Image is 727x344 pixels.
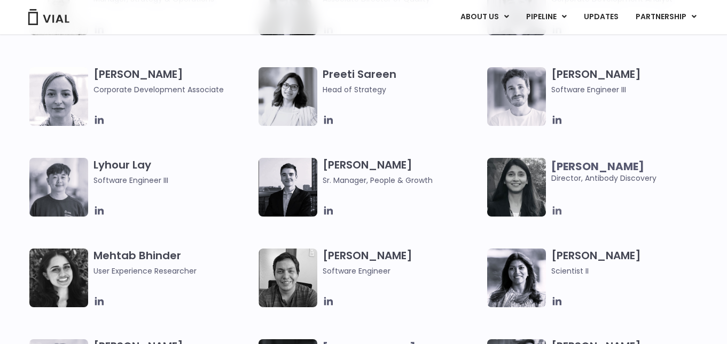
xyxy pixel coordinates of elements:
[93,265,253,277] span: User Experience Researcher
[323,67,482,95] h3: Preeti Sareen
[93,67,253,95] h3: [PERSON_NAME]
[575,8,627,26] a: UPDATES
[551,161,711,184] span: Director, Antibody Discovery
[29,67,88,126] img: Headshot of smiling woman named Beatrice
[323,84,482,95] span: Head of Strategy
[27,9,70,25] img: Vial Logo
[323,174,482,186] span: Sr. Manager, People & Growth
[627,8,705,26] a: PARTNERSHIPMenu Toggle
[93,174,253,186] span: Software Engineer III
[551,67,711,95] h3: [PERSON_NAME]
[487,67,546,126] img: Headshot of smiling man named Fran
[323,249,482,277] h3: [PERSON_NAME]
[93,158,253,186] h3: Lyhour Lay
[259,249,317,307] img: A black and white photo of a man smiling, holding a vial.
[452,8,517,26] a: ABOUT USMenu Toggle
[551,84,711,95] span: Software Engineer III
[259,158,317,217] img: Smiling man named Owen
[323,265,482,277] span: Software Engineer
[323,158,482,186] h3: [PERSON_NAME]
[29,249,88,307] img: Mehtab Bhinder
[487,249,546,307] img: Image of woman named Ritu smiling
[93,84,253,95] span: Corporate Development Associate
[551,249,711,277] h3: [PERSON_NAME]
[93,249,253,277] h3: Mehtab Bhinder
[259,67,317,126] img: Image of smiling woman named Pree
[551,265,711,277] span: Scientist II
[29,158,88,217] img: Ly
[551,159,644,174] b: [PERSON_NAME]
[518,8,575,26] a: PIPELINEMenu Toggle
[487,158,546,217] img: Headshot of smiling woman named Swati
